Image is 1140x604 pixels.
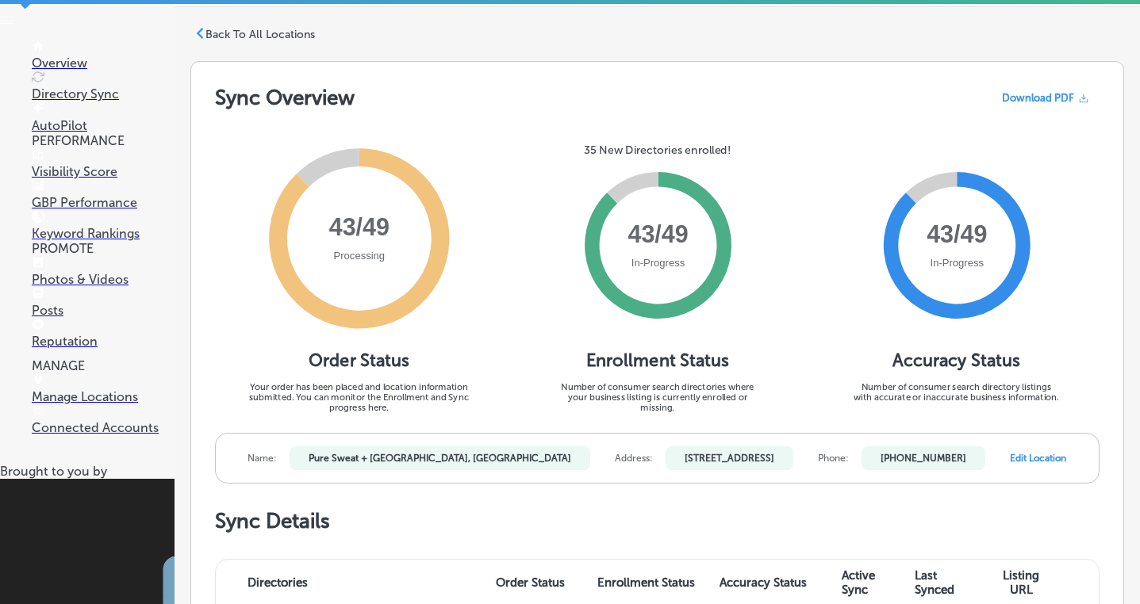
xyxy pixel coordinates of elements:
[32,180,175,210] a: GBP Performance
[32,241,175,256] p: PROMOTE
[238,382,480,413] p: Your order has been placed and location information submitted. You can monitor the Enrollment and...
[666,446,793,470] p: [STREET_ADDRESS]
[32,226,175,241] p: Keyword Rankings
[32,55,175,71] p: Overview
[584,143,731,157] p: 35 New Directories enrolled!
[205,28,315,41] p: Back To All Locations
[853,382,1060,403] p: Number of consumer search directory listings with accurate or inaccurate business information.
[554,382,761,413] p: Number of consumer search directories where your business listing is currently enrolled or missing.
[862,446,985,470] p: [PHONE_NUMBER]
[1002,92,1074,104] span: Download PDF
[32,303,175,318] p: Posts
[32,149,175,179] a: Visibility Score
[615,453,653,464] label: Address:
[32,133,175,148] p: PERFORMANCE
[194,28,315,42] a: Back To All Locations
[32,319,175,349] a: Reputation
[1010,453,1066,464] a: Edit Location
[32,86,175,101] p: Directory Sync
[32,288,175,318] a: Posts
[32,334,175,349] p: Reputation
[32,195,175,210] p: GBP Performance
[32,103,175,133] a: AutoPilot
[32,211,175,241] a: Keyword Rankings
[309,350,409,371] h1: Order Status
[32,405,175,435] a: Connected Accounts
[32,164,175,179] p: Visibility Score
[215,509,1100,533] h1: Sync Details
[248,453,277,464] label: Name:
[32,257,175,287] a: Photos & Videos
[215,86,355,110] h1: Sync Overview
[32,71,175,101] a: Directory Sync
[586,350,728,371] h1: Enrollment Status
[32,420,175,435] p: Connected Accounts
[32,374,175,404] a: Manage Locations
[32,358,175,373] p: MANAGE
[32,118,175,133] p: AutoPilot
[32,40,175,71] a: Overview
[290,446,590,470] p: Pure Sweat + [GEOGRAPHIC_DATA], [GEOGRAPHIC_DATA]
[818,453,849,464] label: Phone:
[892,350,1020,371] h1: Accuracy Status
[32,272,175,287] p: Photos & Videos
[32,389,175,404] p: Manage Locations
